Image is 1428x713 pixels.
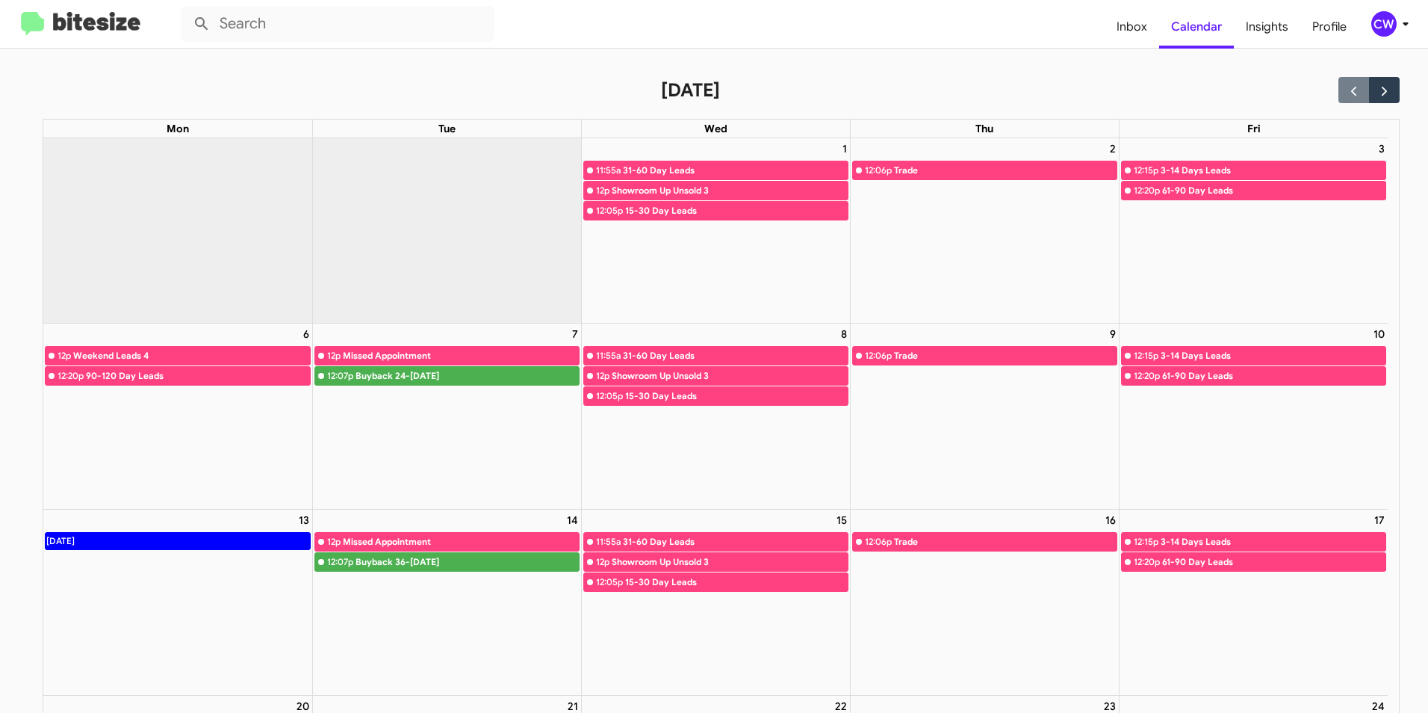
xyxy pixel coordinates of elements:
[596,183,609,198] div: 12p
[1161,348,1386,363] div: 3-14 Days Leads
[596,575,623,590] div: 12:05p
[46,533,75,549] div: [DATE]
[1119,510,1388,696] td: October 17, 2025
[612,368,848,383] div: Showroom Up Unsold 3
[596,348,621,363] div: 11:55a
[894,534,1117,549] div: Trade
[612,555,848,570] div: Showroom Up Unsold 3
[1159,5,1234,49] a: Calendar
[1162,183,1386,198] div: 61-90 Day Leads
[327,555,353,570] div: 12:07p
[564,510,581,531] a: October 14, 2025
[1244,120,1264,138] a: Friday
[623,534,848,549] div: 31-60 Day Leads
[73,348,310,363] div: Weekend Leads 4
[1300,5,1359,49] a: Profile
[1359,11,1412,37] button: CW
[1162,368,1386,383] div: 61-90 Day Leads
[1162,555,1386,570] div: 61-90 Day Leads
[58,348,71,363] div: 12p
[1371,11,1397,37] div: CW
[625,203,848,218] div: 15-30 Day Leads
[661,78,720,102] h2: [DATE]
[58,368,84,383] div: 12:20p
[612,183,848,198] div: Showroom Up Unsold 3
[1119,324,1388,510] td: October 10, 2025
[581,510,850,696] td: October 15, 2025
[181,6,494,42] input: Search
[1134,534,1158,549] div: 12:15p
[86,368,310,383] div: 90-120 Day Leads
[164,120,192,138] a: Monday
[625,575,848,590] div: 15-30 Day Leads
[894,163,1117,178] div: Trade
[596,389,623,404] div: 12:05p
[701,120,730,138] a: Wednesday
[1107,138,1119,159] a: October 2, 2025
[327,348,341,363] div: 12p
[850,510,1119,696] td: October 16, 2025
[1102,510,1119,531] a: October 16, 2025
[1370,324,1388,345] a: October 10, 2025
[596,368,609,383] div: 12p
[1134,555,1160,570] div: 12:20p
[1161,534,1386,549] div: 3-14 Days Leads
[865,534,892,549] div: 12:06p
[43,510,312,696] td: October 13, 2025
[1134,183,1160,198] div: 12:20p
[596,203,623,218] div: 12:05p
[850,324,1119,510] td: October 9, 2025
[327,368,353,383] div: 12:07p
[1161,163,1386,178] div: 3-14 Days Leads
[839,138,850,159] a: October 1, 2025
[1134,163,1158,178] div: 12:15p
[1371,510,1388,531] a: October 17, 2025
[850,138,1119,324] td: October 2, 2025
[43,324,312,510] td: October 6, 2025
[865,163,892,178] div: 12:06p
[1134,348,1158,363] div: 12:15p
[356,368,579,383] div: Buyback 24-[DATE]
[343,348,579,363] div: Missed Appointment
[312,324,581,510] td: October 7, 2025
[833,510,850,531] a: October 15, 2025
[1107,324,1119,345] a: October 9, 2025
[972,120,996,138] a: Thursday
[581,324,850,510] td: October 8, 2025
[356,555,579,570] div: Buyback 36-[DATE]
[435,120,459,138] a: Tuesday
[1369,77,1400,103] button: Next month
[894,348,1117,363] div: Trade
[1119,138,1388,324] td: October 3, 2025
[1134,368,1160,383] div: 12:20p
[623,348,848,363] div: 31-60 Day Leads
[596,163,621,178] div: 11:55a
[1234,5,1300,49] a: Insights
[596,534,621,549] div: 11:55a
[296,510,312,531] a: October 13, 2025
[569,324,581,345] a: October 7, 2025
[623,163,848,178] div: 31-60 Day Leads
[865,348,892,363] div: 12:06p
[596,555,609,570] div: 12p
[1338,77,1369,103] button: Previous month
[1376,138,1388,159] a: October 3, 2025
[300,324,312,345] a: October 6, 2025
[838,324,850,345] a: October 8, 2025
[327,534,341,549] div: 12p
[343,534,579,549] div: Missed Appointment
[581,138,850,324] td: October 1, 2025
[625,389,848,404] div: 15-30 Day Leads
[312,510,581,696] td: October 14, 2025
[1105,5,1159,49] a: Inbox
